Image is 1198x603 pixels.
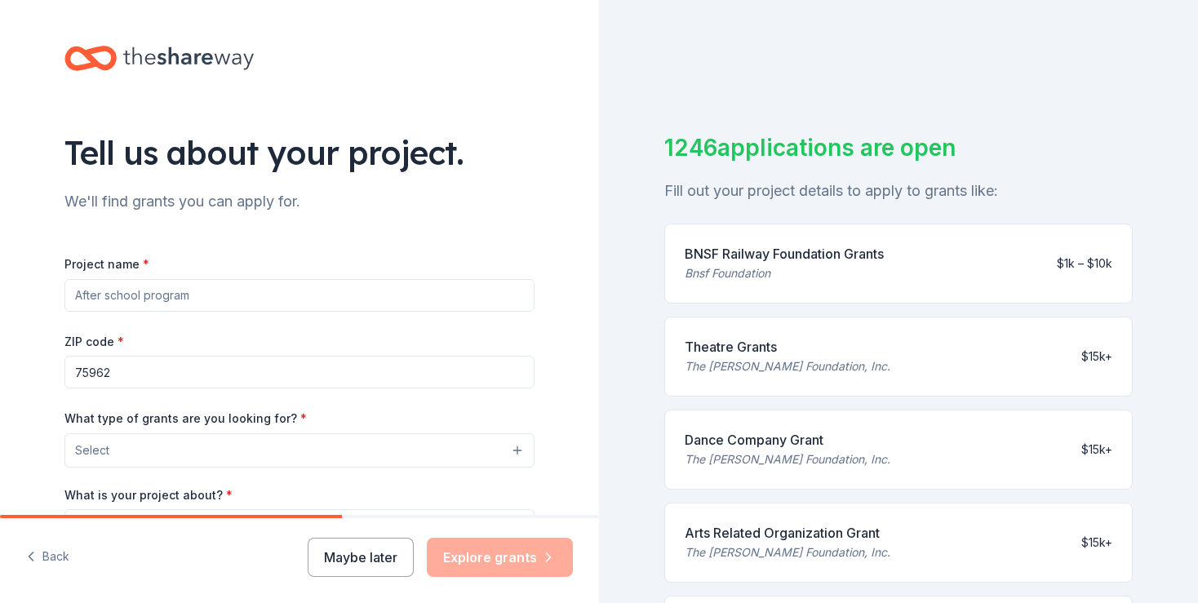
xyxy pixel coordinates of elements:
div: Bnsf Foundation [685,264,884,283]
div: Dance Company Grant [685,430,890,450]
div: Theatre Grants [685,337,890,357]
input: 12345 (U.S. only) [64,356,535,388]
label: What type of grants are you looking for? [64,410,307,427]
div: Arts Related Organization Grant [685,523,890,543]
div: $15k+ [1081,440,1112,459]
label: What is your project about? [64,487,233,503]
input: After school program [64,279,535,312]
div: Tell us about your project. [64,130,535,175]
button: Back [26,540,69,574]
div: 1246 applications are open [664,131,1133,165]
label: ZIP code [64,334,124,350]
div: The [PERSON_NAME] Foundation, Inc. [685,357,890,376]
button: Maybe later [308,538,414,577]
div: We'll find grants you can apply for. [64,188,535,215]
button: Select [64,433,535,468]
div: Fill out your project details to apply to grants like: [664,178,1133,204]
label: Project name [64,256,149,273]
div: $1k – $10k [1057,254,1112,273]
div: $15k+ [1081,533,1112,552]
div: The [PERSON_NAME] Foundation, Inc. [685,543,890,562]
div: $15k+ [1081,347,1112,366]
div: BNSF Railway Foundation Grants [685,244,884,264]
span: Select [75,441,109,460]
div: The [PERSON_NAME] Foundation, Inc. [685,450,890,469]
